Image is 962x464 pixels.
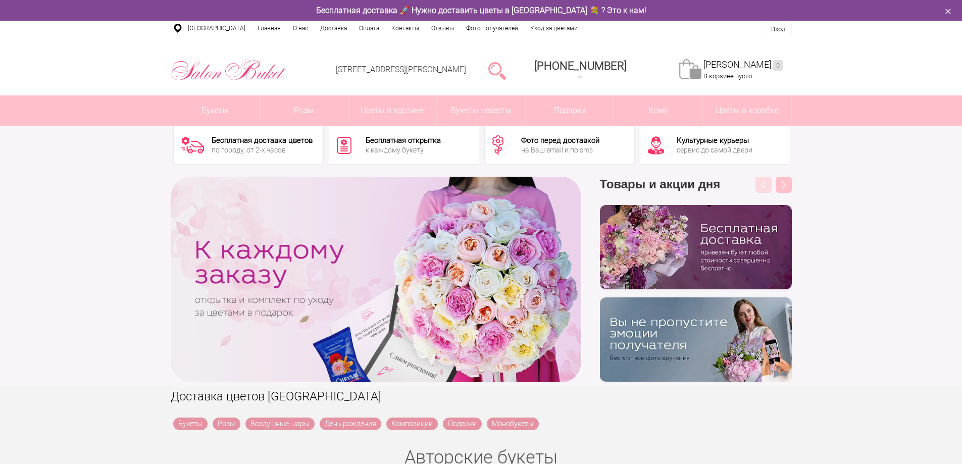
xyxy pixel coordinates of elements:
a: Воздушные шары [245,418,315,430]
a: Доставка [314,21,353,36]
a: Отзывы [425,21,460,36]
a: Уход за цветами [524,21,584,36]
a: Букеты [171,95,260,126]
span: Кому [614,95,702,126]
img: v9wy31nijnvkfycrkduev4dhgt9psb7e.png.webp [600,297,792,382]
img: Цветы Нижний Новгород [171,57,286,83]
a: [GEOGRAPHIC_DATA] [182,21,251,36]
div: по городу, от 2-х часов [212,146,313,153]
a: [STREET_ADDRESS][PERSON_NAME] [336,65,466,74]
div: к каждому букету [366,146,441,153]
a: [PHONE_NUMBER] [528,56,633,85]
a: Розы [213,418,240,430]
span: В корзине пусто [703,72,752,80]
a: Розы [260,95,348,126]
div: на Ваш email и по sms [521,146,599,153]
div: Бесплатная доставка цветов [212,137,313,144]
div: Бесплатная доставка 🚀 Нужно доставить цветы в [GEOGRAPHIC_DATA] 💐 ? Это к нам! [163,5,799,16]
div: сервис до самой двери [677,146,752,153]
div: Культурные курьеры [677,137,752,144]
div: Бесплатная открытка [366,137,441,144]
a: Подарки [443,418,482,430]
button: Next [776,177,792,193]
span: [PHONE_NUMBER] [534,60,627,72]
a: Подарки [526,95,614,126]
a: Монобукеты [487,418,539,430]
a: [PERSON_NAME] [703,59,783,71]
a: Букеты [173,418,208,430]
a: Контакты [385,21,425,36]
a: Вход [771,25,785,33]
ins: 0 [773,60,783,71]
a: Букеты невесты [437,95,525,126]
a: Композиции [386,418,438,430]
a: День рождения [320,418,381,430]
h1: Доставка цветов [GEOGRAPHIC_DATA] [171,387,792,405]
div: Фото перед доставкой [521,137,599,144]
h3: Товары и акции дня [600,177,792,205]
a: Главная [251,21,287,36]
a: Фото получателей [460,21,524,36]
a: О нас [287,21,314,36]
a: Цветы в корзине [348,95,437,126]
a: Цветы в коробке [703,95,791,126]
img: hpaj04joss48rwypv6hbykmvk1dj7zyr.png.webp [600,205,792,289]
a: Оплата [353,21,385,36]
